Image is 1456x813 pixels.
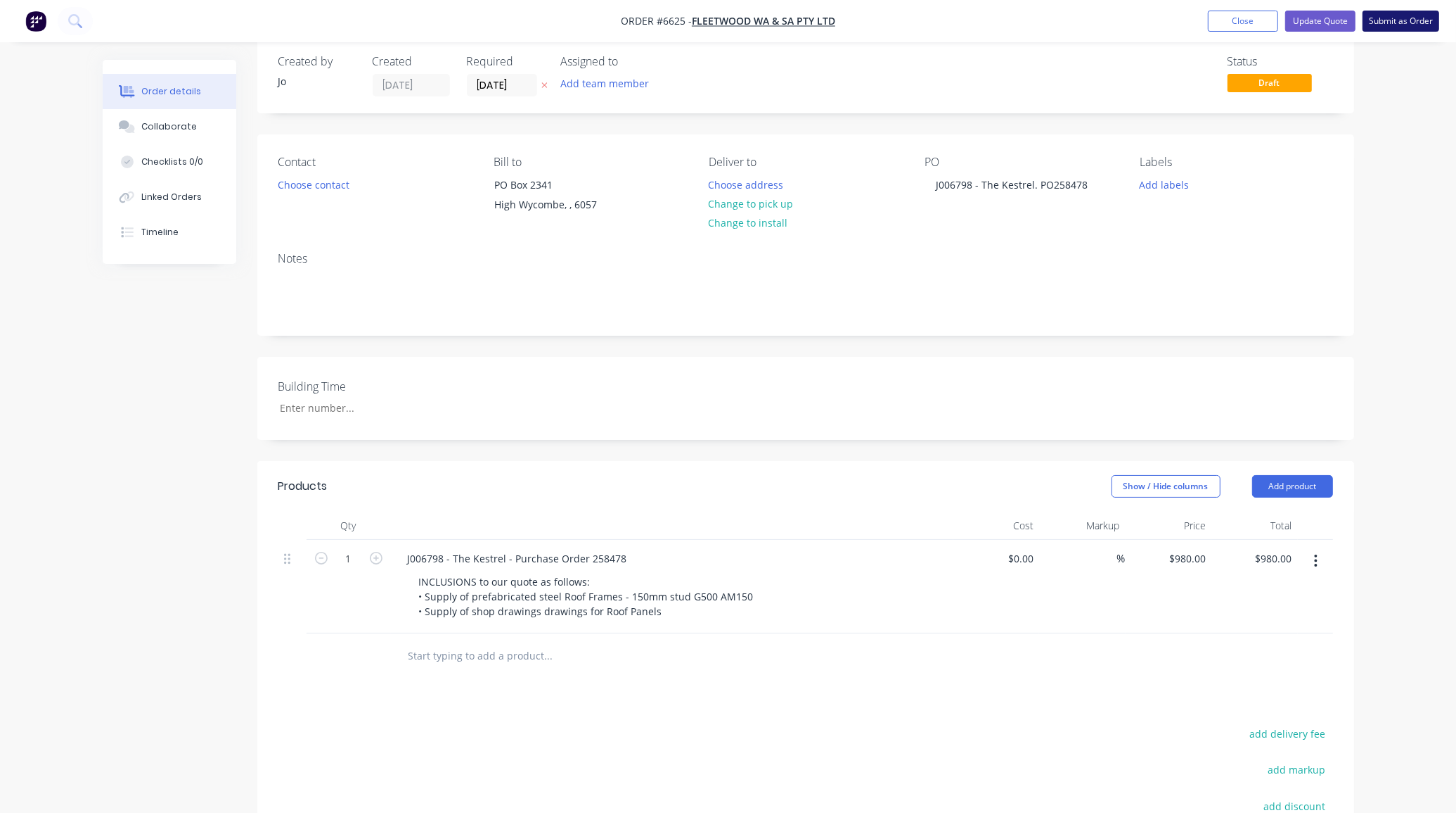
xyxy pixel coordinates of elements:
input: Start typing to add a product... [408,642,689,670]
span: % [1117,550,1126,567]
button: Collaborate [103,109,236,144]
div: PO Box 2341High Wycombe, , 6057 [482,175,623,220]
div: Labels [1140,156,1332,169]
button: Add labels [1132,175,1197,194]
button: Show / Hide columns [1112,475,1220,498]
div: Markup [1039,512,1126,540]
button: Add product [1252,475,1333,498]
div: PO Box 2341 [494,175,611,195]
button: Submit as Order [1362,11,1439,32]
button: Change to install [701,213,795,232]
div: Cost [953,512,1040,540]
span: Draft [1228,74,1312,92]
div: INCLUSIONS to our quote as follows: • Supply of prefabricated steel Roof Frames - 150mm stud G500... [408,572,765,622]
button: Choose contact [270,175,356,194]
div: Checklists 0/0 [141,156,203,168]
a: Fleetwood WA & SA Pty Ltd [692,15,835,28]
div: Deliver to [709,156,901,169]
div: Price [1126,512,1212,540]
div: Total [1211,512,1298,540]
button: Add team member [561,74,657,93]
button: Add team member [553,74,656,93]
button: Change to pick up [701,194,801,213]
button: Choose address [701,175,791,194]
button: Linked Orders [103,179,236,215]
button: Close [1208,11,1278,32]
div: J006798 - The Kestrel - Purchase Order 258478 [397,548,638,569]
div: Jo [278,74,356,89]
button: add delivery fee [1242,724,1333,743]
div: Order details [141,85,201,98]
div: Created by [278,55,356,68]
div: Bill to [494,156,686,169]
input: Enter number... [268,398,453,419]
img: Factory [25,11,46,32]
div: Required [467,55,544,68]
div: PO [925,156,1117,169]
div: Collaborate [141,120,197,133]
div: Assigned to [561,55,702,68]
button: Update Quote [1285,11,1355,32]
span: Order #6625 - [621,15,692,28]
div: High Wycombe, , 6057 [494,195,611,215]
div: Contact [278,156,471,169]
button: Timeline [103,215,236,250]
div: Created [373,55,450,68]
div: Notes [278,252,1333,265]
button: add markup [1261,760,1333,779]
div: Timeline [141,226,179,239]
div: Qty [307,512,391,540]
label: Building Time [278,378,454,395]
div: Status [1228,55,1333,68]
div: Linked Orders [141,191,202,203]
button: Checklists 0/0 [103,144,236,179]
div: J006798 - The Kestrel. PO258478 [925,175,1099,195]
div: Products [278,478,328,495]
button: Order details [103,74,236,109]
